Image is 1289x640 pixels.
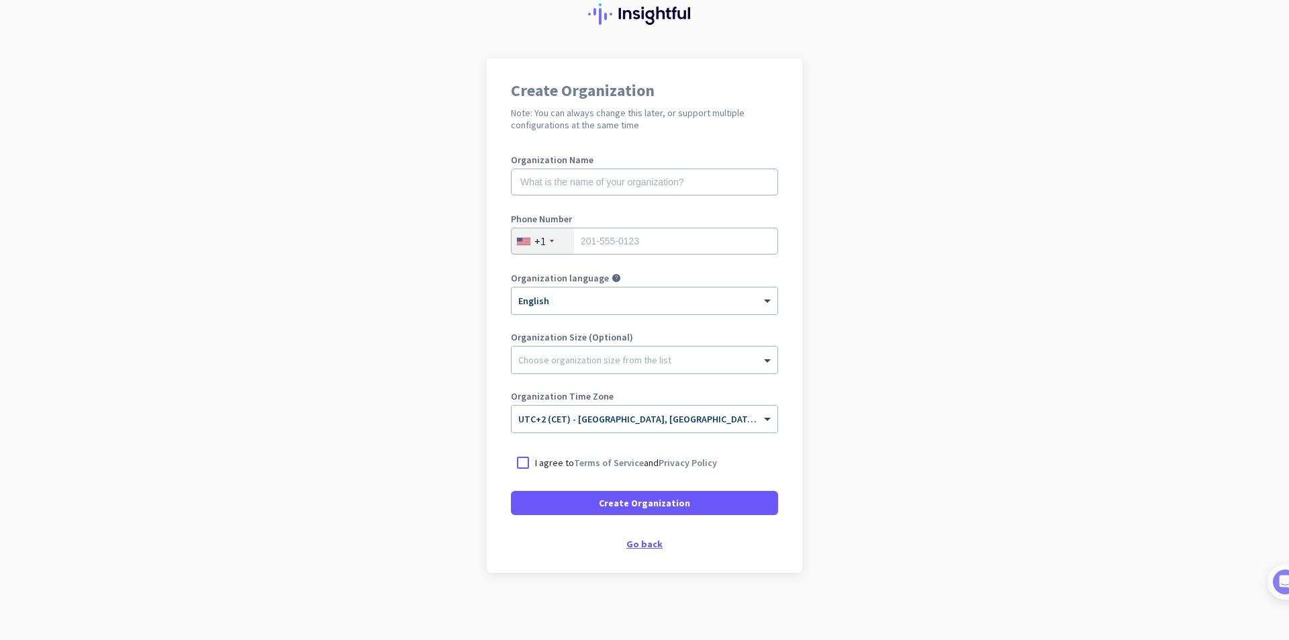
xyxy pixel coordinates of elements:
[511,491,778,515] button: Create Organization
[534,234,546,248] div: +1
[511,107,778,131] h2: Note: You can always change this later, or support multiple configurations at the same time
[511,214,778,224] label: Phone Number
[511,539,778,549] div: Go back
[511,155,778,165] label: Organization Name
[612,273,621,283] i: help
[511,228,778,255] input: 201-555-0123
[535,456,717,469] p: I agree to and
[574,457,644,469] a: Terms of Service
[659,457,717,469] a: Privacy Policy
[511,83,778,99] h1: Create Organization
[511,169,778,195] input: What is the name of your organization?
[599,496,690,510] span: Create Organization
[511,273,609,283] label: Organization language
[511,332,778,342] label: Organization Size (Optional)
[588,3,701,25] img: Insightful
[511,392,778,401] label: Organization Time Zone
